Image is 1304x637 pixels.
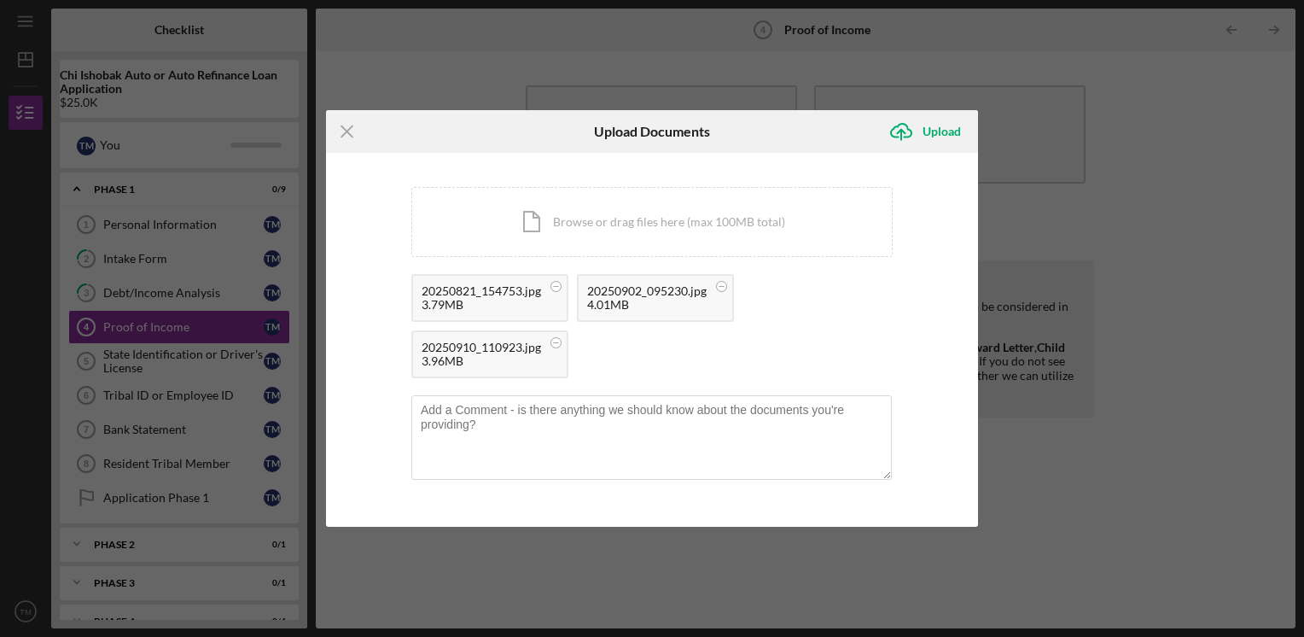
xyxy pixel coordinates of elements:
[923,114,961,149] div: Upload
[422,341,541,354] div: 20250910_110923.jpg
[422,284,541,298] div: 20250821_154753.jpg
[587,284,707,298] div: 20250902_095230.jpg
[422,354,541,368] div: 3.96MB
[422,298,541,312] div: 3.79MB
[587,298,707,312] div: 4.01MB
[594,124,710,139] h6: Upload Documents
[880,114,978,149] button: Upload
